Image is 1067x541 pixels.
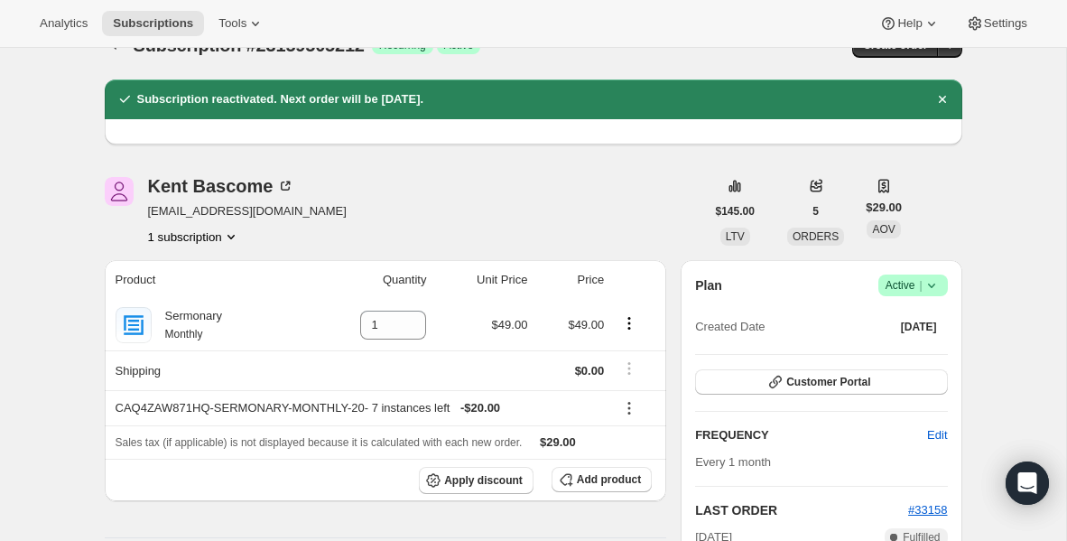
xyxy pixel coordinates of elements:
[208,11,275,36] button: Tools
[431,260,533,300] th: Unit Price
[695,501,908,519] h2: LAST ORDER
[116,307,152,343] img: product img
[102,11,204,36] button: Subscriptions
[866,199,902,217] span: $29.00
[575,364,605,378] span: $0.00
[105,260,307,300] th: Product
[152,307,223,343] div: Sermonary
[148,177,295,195] div: Kent Bascome
[908,503,947,517] a: #33158
[916,421,958,450] button: Edit
[927,426,947,444] span: Edit
[908,501,947,519] button: #33158
[218,16,246,31] span: Tools
[116,399,605,417] div: CAQ4ZAW871HQ-SERMONARY-MONTHLY-20 - 7 instances left
[165,328,203,340] small: Monthly
[460,399,500,417] span: - $20.00
[695,276,722,294] h2: Plan
[615,313,644,333] button: Product actions
[540,435,576,449] span: $29.00
[1006,462,1049,505] div: Open Intercom Messenger
[113,16,193,31] span: Subscriptions
[695,426,927,444] h2: FREQUENCY
[492,318,528,331] span: $49.00
[793,230,839,243] span: ORDERS
[868,11,951,36] button: Help
[444,473,523,488] span: Apply discount
[105,350,307,390] th: Shipping
[705,199,765,224] button: $145.00
[695,455,771,469] span: Every 1 month
[568,318,604,331] span: $49.00
[29,11,98,36] button: Analytics
[812,204,819,219] span: 5
[930,87,955,112] button: Dismiss notification
[419,467,533,494] button: Apply discount
[955,11,1038,36] button: Settings
[40,16,88,31] span: Analytics
[552,467,652,492] button: Add product
[695,318,765,336] span: Created Date
[726,230,745,243] span: LTV
[984,16,1027,31] span: Settings
[919,278,922,293] span: |
[148,228,240,246] button: Product actions
[716,204,755,219] span: $145.00
[577,472,641,487] span: Add product
[872,223,895,236] span: AOV
[897,16,922,31] span: Help
[533,260,609,300] th: Price
[615,359,644,378] button: Shipping actions
[901,320,937,334] span: [DATE]
[802,199,830,224] button: 5
[105,177,134,206] span: Kent Bascome
[306,260,431,300] th: Quantity
[890,314,948,340] button: [DATE]
[137,90,424,108] h2: Subscription reactivated. Next order will be [DATE].
[786,375,870,389] span: Customer Portal
[148,202,347,220] span: [EMAIL_ADDRESS][DOMAIN_NAME]
[695,369,947,395] button: Customer Portal
[116,436,523,449] span: Sales tax (if applicable) is not displayed because it is calculated with each new order.
[886,276,941,294] span: Active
